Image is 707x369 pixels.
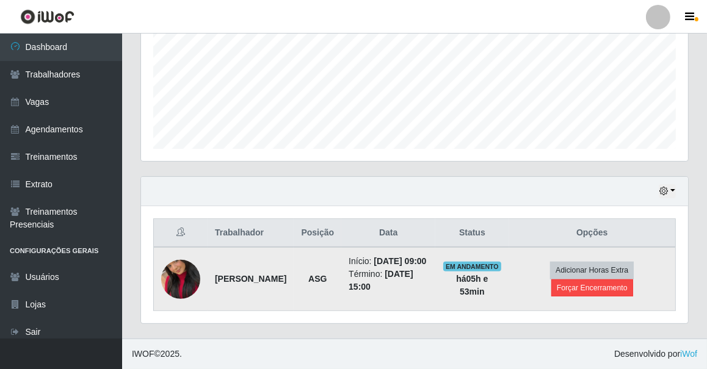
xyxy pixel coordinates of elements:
strong: [PERSON_NAME] [215,274,286,284]
th: Trabalhador [208,219,294,248]
span: EM ANDAMENTO [443,262,501,271]
span: Desenvolvido por [614,348,697,360]
strong: ASG [308,274,327,284]
th: Status [435,219,509,248]
th: Posição [294,219,341,248]
li: Término: [349,268,428,293]
img: CoreUI Logo [20,9,74,24]
img: 1748375612608.jpeg [161,245,200,314]
a: iWof [680,349,697,359]
li: Início: [349,255,428,268]
button: Forçar Encerramento [551,279,633,296]
th: Opções [509,219,676,248]
time: [DATE] 09:00 [374,256,426,266]
th: Data [341,219,435,248]
span: IWOF [132,349,154,359]
strong: há 05 h e 53 min [456,274,488,296]
button: Adicionar Horas Extra [550,262,634,279]
span: © 2025 . [132,348,182,360]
